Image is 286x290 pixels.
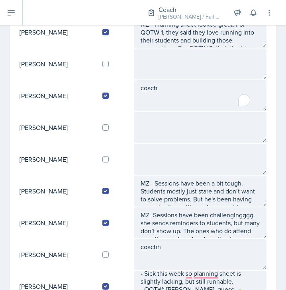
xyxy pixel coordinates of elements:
td: [PERSON_NAME] [19,239,96,271]
div: [PERSON_NAME] / Fall 2025 [159,13,222,21]
td: [PERSON_NAME] [19,16,96,48]
td: [PERSON_NAME] [19,80,96,112]
td: [PERSON_NAME] [19,48,96,80]
div: Coach [159,5,222,14]
td: [PERSON_NAME] [19,207,96,239]
textarea: To enrich screen reader interactions, please activate Accessibility in Grammarly extension settings [134,80,266,111]
td: [PERSON_NAME] [19,143,96,175]
td: [PERSON_NAME] [19,175,96,207]
td: [PERSON_NAME] [19,112,96,143]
